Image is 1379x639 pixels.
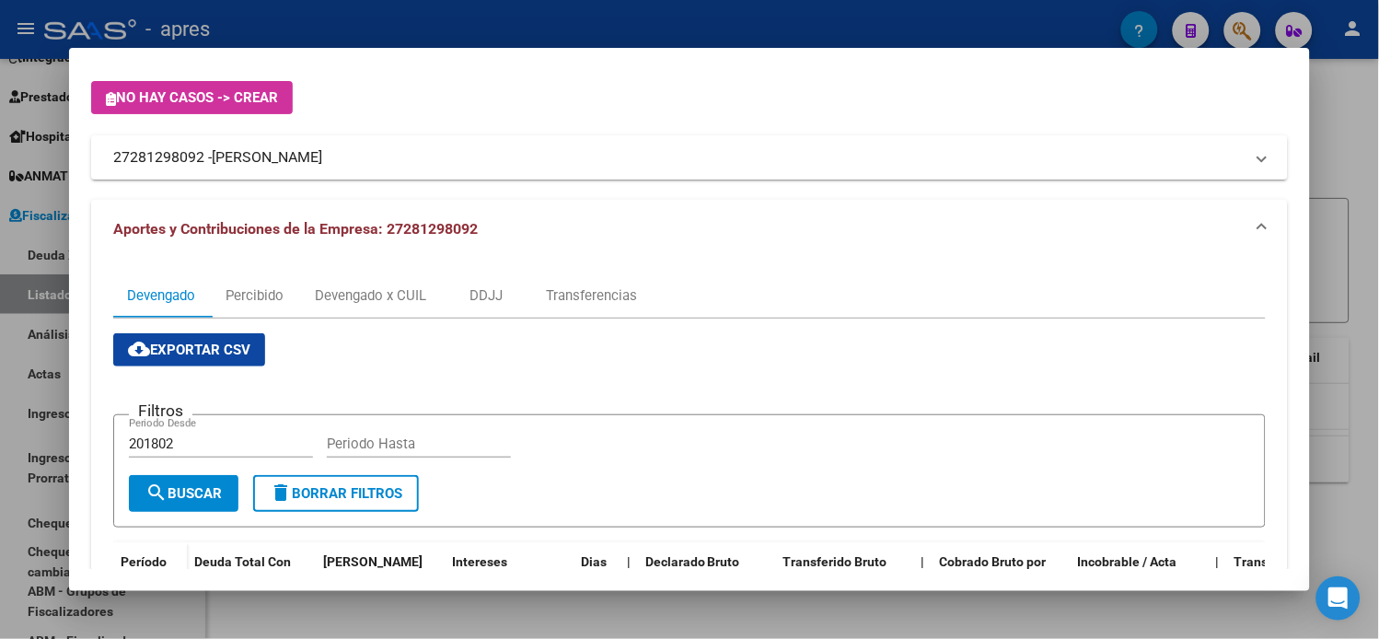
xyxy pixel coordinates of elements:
[1216,554,1220,569] span: |
[452,554,507,569] span: Intereses
[315,285,426,306] div: Devengado x CUIL
[1316,576,1361,621] div: Open Intercom Messenger
[113,220,478,238] span: Aportes y Contribuciones de la Empresa: 27281298092
[783,554,887,590] span: Transferido Bruto ARCA
[574,542,620,623] datatable-header-cell: Dias
[129,475,238,512] button: Buscar
[1234,554,1350,569] span: Transferido De Más
[145,482,168,504] mat-icon: search
[1227,542,1365,623] datatable-header-cell: Transferido De Más
[113,333,265,366] button: Exportar CSV
[128,342,250,358] span: Exportar CSV
[91,135,1288,180] mat-expansion-panel-header: 27281298092 -[PERSON_NAME]
[128,338,150,360] mat-icon: cloud_download
[270,485,402,502] span: Borrar Filtros
[187,542,316,623] datatable-header-cell: Deuda Total Con Intereses
[127,285,195,306] div: Devengado
[121,554,167,569] span: Período
[1078,554,1177,590] span: Incobrable / Acta virtual
[113,542,187,620] datatable-header-cell: Período
[91,81,293,114] button: No hay casos -> Crear
[445,542,574,623] datatable-header-cell: Intereses
[940,554,1047,590] span: Cobrado Bruto por Fiscalización
[270,482,292,504] mat-icon: delete
[1209,542,1227,623] datatable-header-cell: |
[226,285,284,306] div: Percibido
[316,542,445,623] datatable-header-cell: Deuda Bruta Neto de Fiscalización e Incobrable
[914,542,933,623] datatable-header-cell: |
[933,542,1071,623] datatable-header-cell: Cobrado Bruto por Fiscalización
[212,146,322,168] span: [PERSON_NAME]
[194,554,291,590] span: Deuda Total Con Intereses
[645,554,740,590] span: Declarado Bruto ARCA
[776,542,914,623] datatable-header-cell: Transferido Bruto ARCA
[145,485,222,502] span: Buscar
[627,554,631,569] span: |
[546,285,637,306] div: Transferencias
[638,542,776,623] datatable-header-cell: Declarado Bruto ARCA
[253,475,419,512] button: Borrar Filtros
[91,200,1288,259] mat-expansion-panel-header: Aportes y Contribuciones de la Empresa: 27281298092
[323,554,428,611] span: [PERSON_NAME] de Fiscalización e Incobrable
[1071,542,1209,623] datatable-header-cell: Incobrable / Acta virtual
[620,542,638,623] datatable-header-cell: |
[106,89,278,106] span: No hay casos -> Crear
[581,554,607,569] span: Dias
[129,401,192,421] h3: Filtros
[469,285,503,306] div: DDJJ
[113,146,1244,168] mat-panel-title: 27281298092 -
[921,554,925,569] span: |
